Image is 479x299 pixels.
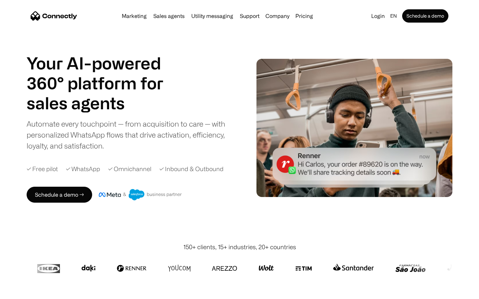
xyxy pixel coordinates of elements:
[99,189,182,200] img: Meta and Salesforce business partner badge.
[402,9,448,23] a: Schedule a demo
[119,13,149,19] a: Marketing
[183,243,296,251] div: 150+ clients, 15+ industries, 20+ countries
[27,93,180,113] h1: sales agents
[189,13,236,19] a: Utility messaging
[159,164,224,173] div: ✓ Inbound & Outbound
[27,118,236,151] div: Automate every touchpoint — from acquisition to care — with personalized WhatsApp flows that driv...
[108,164,151,173] div: ✓ Omnichannel
[66,164,100,173] div: ✓ WhatsApp
[13,287,40,297] ul: Language list
[27,187,92,203] a: Schedule a demo →
[237,13,262,19] a: Support
[293,13,316,19] a: Pricing
[390,11,397,21] div: en
[27,164,58,173] div: ✓ Free pilot
[369,11,388,21] a: Login
[151,13,187,19] a: Sales agents
[265,11,289,21] div: Company
[27,53,180,93] h1: Your AI-powered 360° platform for
[7,287,40,297] aside: Language selected: English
